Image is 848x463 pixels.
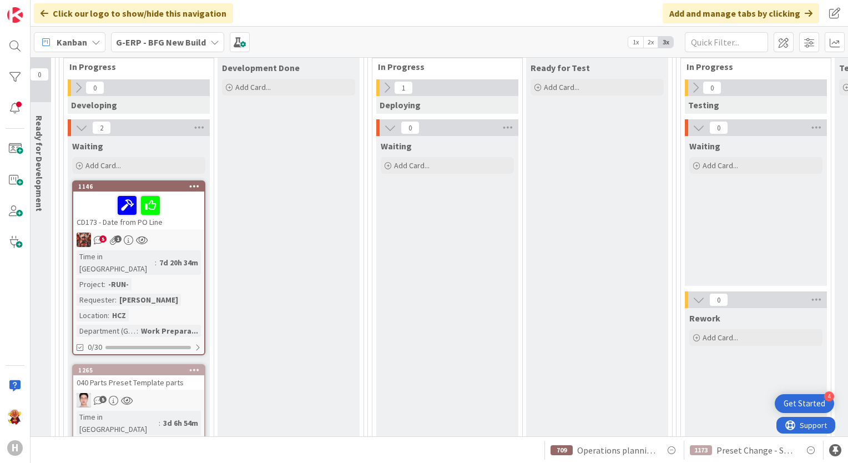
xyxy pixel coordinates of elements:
span: Testing [688,99,719,110]
div: Time in [GEOGRAPHIC_DATA] [77,411,159,435]
div: 1146CD173 - Date from PO Line [73,182,204,229]
div: 7d 20h 34m [157,256,201,269]
span: : [155,256,157,269]
span: 1x [628,37,643,48]
span: 0 [703,81,721,94]
span: 0 [85,81,104,94]
span: 0 [709,121,728,134]
div: 1146 [78,183,204,190]
span: Kanban [57,36,87,49]
span: : [108,309,109,321]
span: Add Card... [235,82,271,92]
span: Developing [71,99,117,110]
div: 709 [551,445,573,455]
span: Add Card... [703,160,738,170]
img: JK [77,233,91,247]
div: 1265 [78,366,204,374]
span: 0 [30,68,49,81]
div: -RUN- [105,278,132,290]
span: 0 [709,293,728,306]
span: In Progress [69,61,200,72]
span: 3x [658,37,673,48]
div: Work Prepara... [138,325,201,337]
span: : [115,294,117,306]
span: 1 [394,81,413,94]
div: 040 Parts Preset Template parts [73,375,204,390]
span: : [159,417,160,429]
span: 5 [99,396,107,403]
div: Time in [GEOGRAPHIC_DATA] [77,250,155,275]
span: Support [23,2,51,15]
b: G-ERP - BFG New Build [116,37,206,48]
span: Ready for Test [531,62,590,73]
span: 2 [92,121,111,134]
div: 1265 [73,365,204,375]
span: Ready for Development [34,115,45,212]
span: Waiting [72,140,103,152]
div: 4 [824,391,834,401]
div: JK [73,233,204,247]
div: [PERSON_NAME] [117,294,181,306]
span: Add Card... [544,82,579,92]
span: 0/30 [88,341,102,353]
span: Add Card... [394,160,430,170]
div: Get Started [784,398,825,409]
span: 2x [643,37,658,48]
span: Waiting [381,140,412,152]
img: LC [7,409,23,425]
input: Quick Filter... [685,32,768,52]
div: Add and manage tabs by clicking [663,3,819,23]
div: H [7,440,23,456]
div: ll [73,393,204,407]
div: Open Get Started checklist, remaining modules: 4 [775,394,834,413]
span: 1 [114,235,122,243]
span: Preset Change - Shipping in Shipping Schedule [716,444,795,457]
span: Add Card... [703,333,738,343]
span: In Progress [378,61,508,72]
span: : [137,325,138,337]
span: Rework [689,313,720,324]
span: Operations planning board Changing operations to external via Multiselect CD_011_HUISCH_Internal ... [577,444,656,457]
span: Waiting [689,140,720,152]
div: Requester [77,294,115,306]
div: HCZ [109,309,129,321]
div: 1146 [73,182,204,192]
span: 5 [99,235,107,243]
span: Development Done [222,62,300,73]
span: : [104,278,105,290]
div: Department (G-ERP) [77,325,137,337]
div: CD173 - Date from PO Line [73,192,204,229]
div: 3d 6h 54m [160,417,201,429]
img: ll [77,393,91,407]
div: 1265040 Parts Preset Template parts [73,365,204,390]
div: 1173 [690,445,712,455]
a: 1146CD173 - Date from PO LineJKTime in [GEOGRAPHIC_DATA]:7d 20h 34mProject:-RUN-Requester:[PERSON... [72,180,205,355]
div: Location [77,309,108,321]
span: In Progress [687,61,817,72]
img: Visit kanbanzone.com [7,7,23,23]
span: Deploying [380,99,421,110]
div: Click our logo to show/hide this navigation [34,3,233,23]
span: 0 [401,121,420,134]
span: Add Card... [85,160,121,170]
div: Project [77,278,104,290]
